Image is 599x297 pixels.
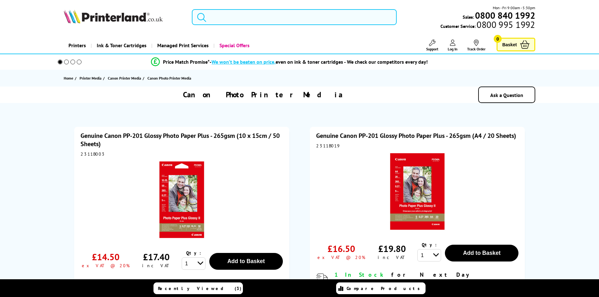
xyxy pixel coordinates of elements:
a: Canon Printer Media [108,75,143,81]
a: Log In [448,40,458,51]
span: Printer Media [80,75,101,81]
a: Track Order [467,40,485,51]
span: 0800 995 1992 [476,22,535,28]
a: Home [64,75,75,81]
div: £14.50 [92,251,120,263]
a: Recently Viewed (3) [153,282,243,294]
button: Add to Basket [445,245,518,261]
a: Compare Products [336,282,426,294]
img: Canon PP-201 Glossy Photo Paper Plus - 265gsm (10 x 15cm / 50 Sheets) [142,160,221,239]
span: Support [426,47,438,51]
div: inc VAT [378,255,407,260]
div: inc VAT [142,263,171,268]
a: Genuine Canon PP-201 Glossy Photo Paper Plus - 265gsm (10 x 15cm / 50 Sheets) [81,132,280,148]
div: ex VAT @ 20% [82,263,130,268]
a: Printerland Logo [64,10,184,25]
span: Qty: [186,250,201,256]
img: Canon PP-201 Glossy Photo Paper Plus - 265gsm (A4 / 20 Sheets) [378,152,457,231]
div: - even on ink & toner cartridges - We check our competitors every day! [210,59,428,65]
a: Genuine Canon PP-201 Glossy Photo Paper Plus - 265gsm (A4 / 20 Sheets) [316,132,516,140]
span: Ink & Toner Cartridges [97,37,146,54]
span: 0 [494,35,502,43]
span: Add to Basket [227,258,265,264]
span: Recently Viewed (3) [158,286,242,291]
div: £16.50 [328,243,355,255]
button: Add to Basket [209,253,283,270]
span: Log In [448,47,458,51]
a: Special Offers [213,37,254,54]
span: Sales: [463,14,474,20]
a: Printers [64,37,91,54]
a: Support [426,40,438,51]
a: Printer Media [80,75,103,81]
div: ex VAT @ 20% [317,255,365,260]
span: Canon Printer Media [108,75,141,81]
div: 2311B019 [316,143,518,149]
div: 2311B003 [81,151,283,157]
img: Printerland Logo [64,10,163,23]
li: modal_Promise [49,56,530,68]
h1: Canon Photo Printer Media [183,90,342,100]
a: Managed Print Services [151,37,213,54]
a: Ink & Toner Cartridges [91,37,151,54]
a: 0800 840 1992 [474,12,535,18]
a: Basket 0 [497,38,535,51]
span: for Next Day Delivery* [335,271,472,286]
span: 1 In Stock [335,271,386,278]
span: We won’t be beaten on price, [212,59,276,65]
span: Price Match Promise* [163,59,210,65]
span: Compare Products [347,286,423,291]
span: Qty: [422,242,437,248]
span: Mon - Fri 9:00am - 5:30pm [493,5,535,11]
a: Ask a Question [490,92,523,98]
span: Canon Photo Printer Media [147,76,191,81]
div: £17.40 [143,251,170,263]
span: Customer Service: [440,22,535,29]
b: 0800 840 1992 [475,10,535,21]
span: Basket [502,40,517,49]
div: £19.80 [378,243,406,255]
span: Add to Basket [463,250,500,256]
